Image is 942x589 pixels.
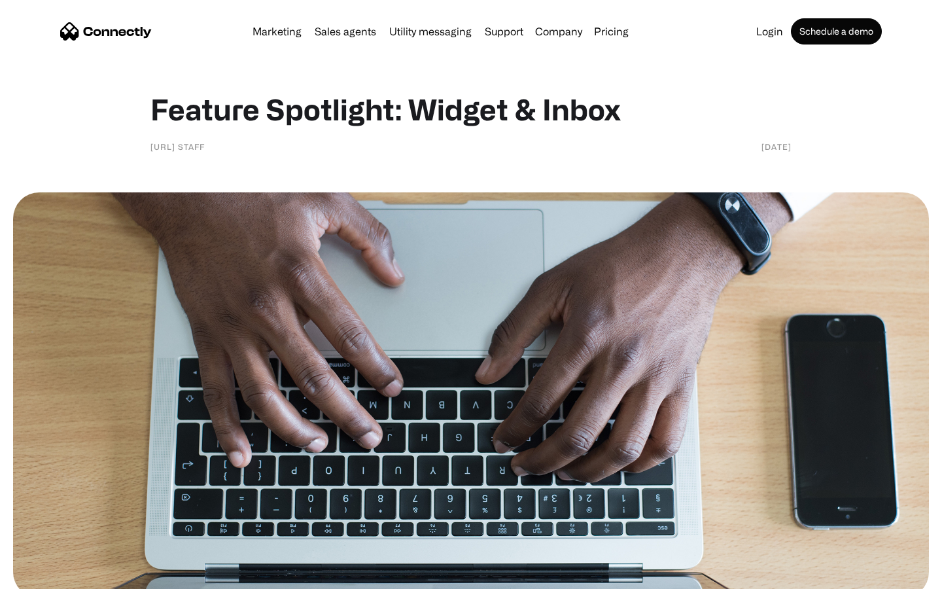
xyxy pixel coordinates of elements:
a: Pricing [589,26,634,37]
ul: Language list [26,566,78,584]
div: [DATE] [761,140,792,153]
a: Support [480,26,529,37]
div: [URL] staff [150,140,205,153]
h1: Feature Spotlight: Widget & Inbox [150,92,792,127]
a: Login [751,26,788,37]
a: Utility messaging [384,26,477,37]
div: Company [535,22,582,41]
a: Sales agents [309,26,381,37]
aside: Language selected: English [13,566,78,584]
a: Schedule a demo [791,18,882,45]
a: Marketing [247,26,307,37]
